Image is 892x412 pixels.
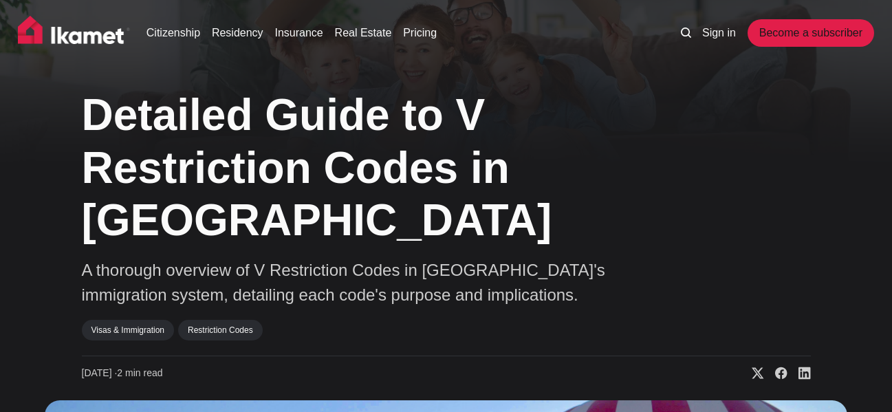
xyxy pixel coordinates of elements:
p: A thorough overview of V Restriction Codes in [GEOGRAPHIC_DATA]'s immigration system, detailing e... [82,258,618,307]
a: Sign in [702,25,736,41]
img: Ikamet home [18,16,131,50]
a: Visas & Immigration [82,320,174,340]
a: Citizenship [146,25,200,41]
h1: Detailed Guide to V Restriction Codes in [GEOGRAPHIC_DATA] [82,89,660,247]
a: Become a subscriber [748,19,874,47]
time: 2 min read [82,367,163,380]
a: Share on Linkedin [787,367,811,380]
a: Share on X [741,367,764,380]
a: Pricing [403,25,437,41]
a: Residency [212,25,263,41]
a: Share on Facebook [764,367,787,380]
a: Restriction Codes [178,320,263,340]
a: Insurance [274,25,323,41]
a: Real Estate [335,25,392,41]
span: [DATE] ∙ [82,367,118,378]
